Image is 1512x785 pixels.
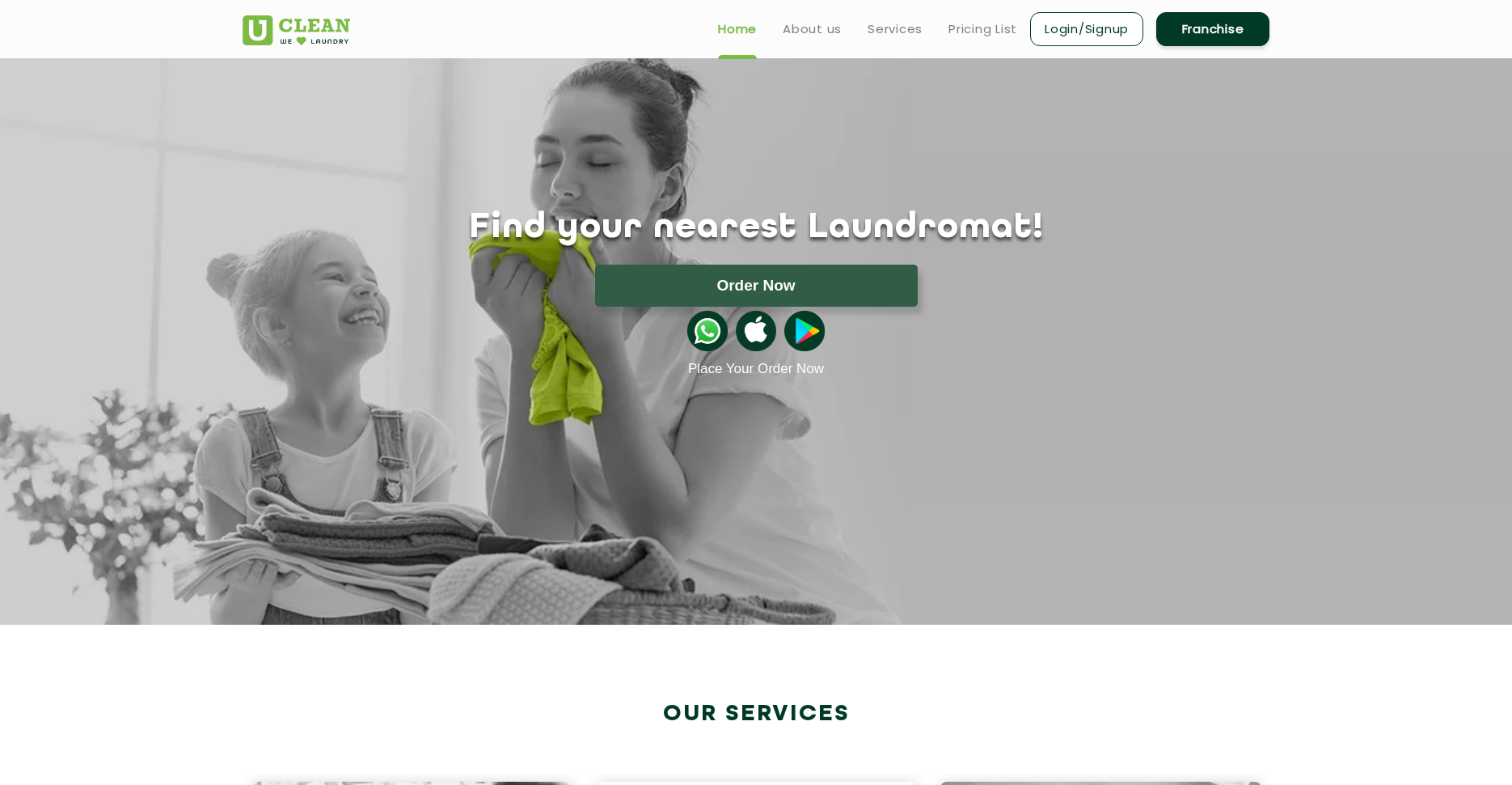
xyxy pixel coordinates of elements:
h1: Find your nearest Laundromat! [230,208,1282,248]
a: Franchise [1156,12,1269,46]
a: Services [868,19,923,39]
a: Place Your Order Now [688,361,824,377]
img: UClean Laundry and Dry Cleaning [243,15,350,45]
a: Login/Signup [1030,12,1143,46]
img: apple-icon.png [736,311,776,351]
a: Home [718,19,757,39]
img: playstoreicon.png [784,311,825,351]
a: Pricing List [948,19,1017,39]
a: About us [783,19,842,39]
img: whatsappicon.png [687,311,728,351]
h2: Our Services [243,701,1269,728]
button: Order Now [595,265,918,307]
